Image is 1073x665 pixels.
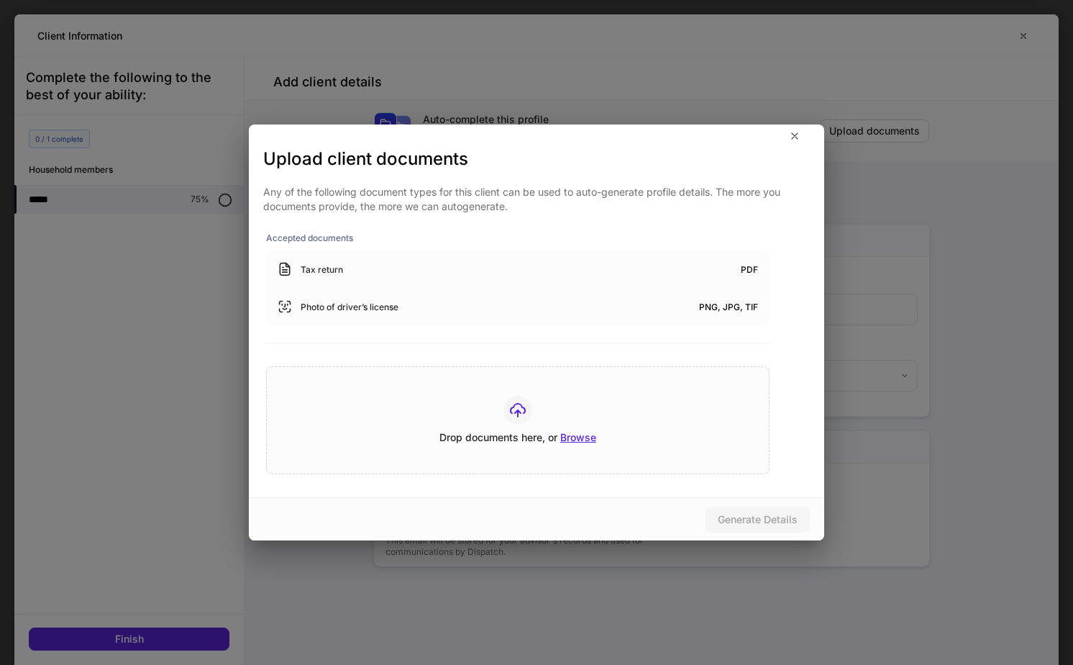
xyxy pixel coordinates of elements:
[301,263,343,276] h6: Tax return
[560,433,596,443] button: Browse
[263,148,810,171] h3: Upload client documents
[301,300,398,314] h6: Photo of driver’s license
[699,300,758,314] h6: PNG, JPG, TIF
[741,263,758,276] h6: PDF
[263,185,810,214] p: Any of the following document types for this client can be used to auto-generate profile details....
[439,430,596,445] h5: Drop documents here, or
[266,231,770,245] h6: Accepted documents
